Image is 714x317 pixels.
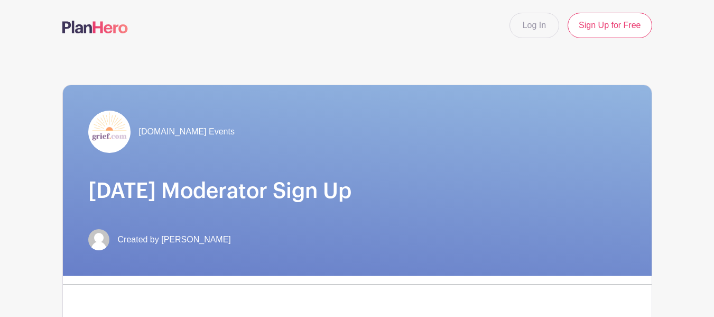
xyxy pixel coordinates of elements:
[509,13,559,38] a: Log In
[118,233,231,246] span: Created by [PERSON_NAME]
[88,229,109,250] img: default-ce2991bfa6775e67f084385cd625a349d9dcbb7a52a09fb2fda1e96e2d18dcdb.png
[88,178,626,204] h1: [DATE] Moderator Sign Up
[88,111,131,153] img: grief-logo-planhero.png
[139,125,235,138] span: [DOMAIN_NAME] Events
[62,21,128,33] img: logo-507f7623f17ff9eddc593b1ce0a138ce2505c220e1c5a4e2b4648c50719b7d32.svg
[568,13,652,38] a: Sign Up for Free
